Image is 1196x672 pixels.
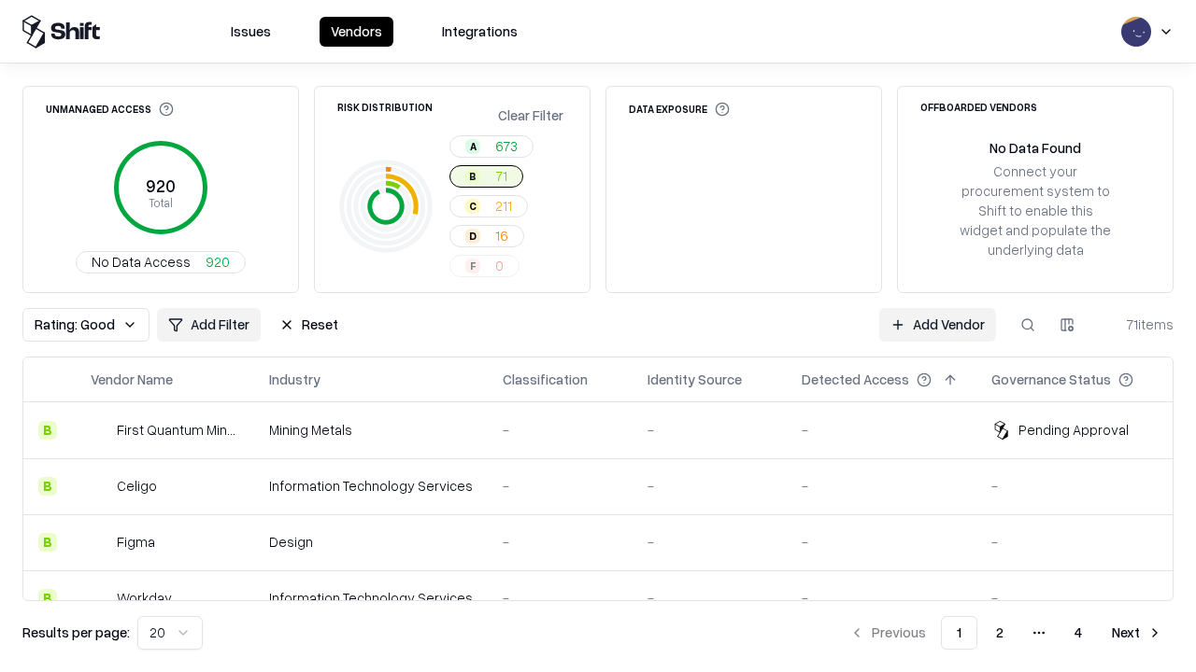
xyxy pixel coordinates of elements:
[648,532,772,552] div: -
[1101,616,1174,650] button: Next
[46,102,174,117] div: Unmanaged Access
[503,420,618,440] div: -
[941,616,977,650] button: 1
[465,169,480,184] div: B
[117,588,172,608] div: Workday
[958,161,1113,260] div: Connect your procurement system to Shift to enable this widget and populate the underlying data
[157,308,261,342] button: Add Filter
[337,102,433,112] div: Risk Distribution
[220,17,282,47] button: Issues
[91,533,109,552] img: Figma
[38,589,57,608] div: B
[269,370,320,389] div: Industry
[648,420,772,440] div: -
[22,308,149,342] button: Rating: Good
[503,532,618,552] div: -
[991,476,1163,496] div: -
[449,195,528,217] button: C211
[449,225,524,247] button: D16
[991,370,1111,389] div: Governance Status
[91,477,109,496] img: Celigo
[648,476,772,496] div: -
[35,315,115,334] span: Rating: Good
[92,252,191,272] span: No Data Access
[802,370,909,389] div: Detected Access
[269,588,473,608] div: Information Technology Services
[1018,420,1129,440] div: Pending Approval
[149,195,173,210] tspan: Total
[991,588,1163,608] div: -
[1099,315,1174,334] div: 71 items
[117,476,157,496] div: Celigo
[431,17,529,47] button: Integrations
[495,166,507,186] span: 71
[495,226,508,245] span: 16
[802,420,961,440] div: -
[449,165,523,188] button: B71
[449,135,534,158] button: A673
[991,532,1163,552] div: -
[920,102,1037,112] div: Offboarded Vendors
[117,532,155,552] div: Figma
[76,251,246,273] button: No Data Access920
[465,199,480,214] div: C
[38,477,57,496] div: B
[465,139,480,154] div: A
[269,532,473,552] div: Design
[648,588,772,608] div: -
[1060,616,1097,650] button: 4
[981,616,1018,650] button: 2
[494,102,567,129] button: Clear Filter
[465,229,480,244] div: D
[495,136,518,156] span: 673
[648,370,742,389] div: Identity Source
[38,533,57,552] div: B
[838,616,1174,650] nav: pagination
[146,175,176,196] tspan: 920
[22,623,130,642] p: Results per page:
[206,252,230,272] span: 920
[503,370,588,389] div: Classification
[320,17,393,47] button: Vendors
[495,196,512,216] span: 211
[91,370,173,389] div: Vendor Name
[990,138,1081,158] div: No Data Found
[91,421,109,440] img: First Quantum Minerals
[117,420,239,440] div: First Quantum Minerals
[38,421,57,440] div: B
[269,476,473,496] div: Information Technology Services
[268,308,349,342] button: Reset
[503,476,618,496] div: -
[802,532,961,552] div: -
[269,420,473,440] div: Mining Metals
[802,588,961,608] div: -
[879,308,996,342] a: Add Vendor
[503,588,618,608] div: -
[802,476,961,496] div: -
[629,102,730,117] div: Data Exposure
[91,589,109,608] img: Workday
